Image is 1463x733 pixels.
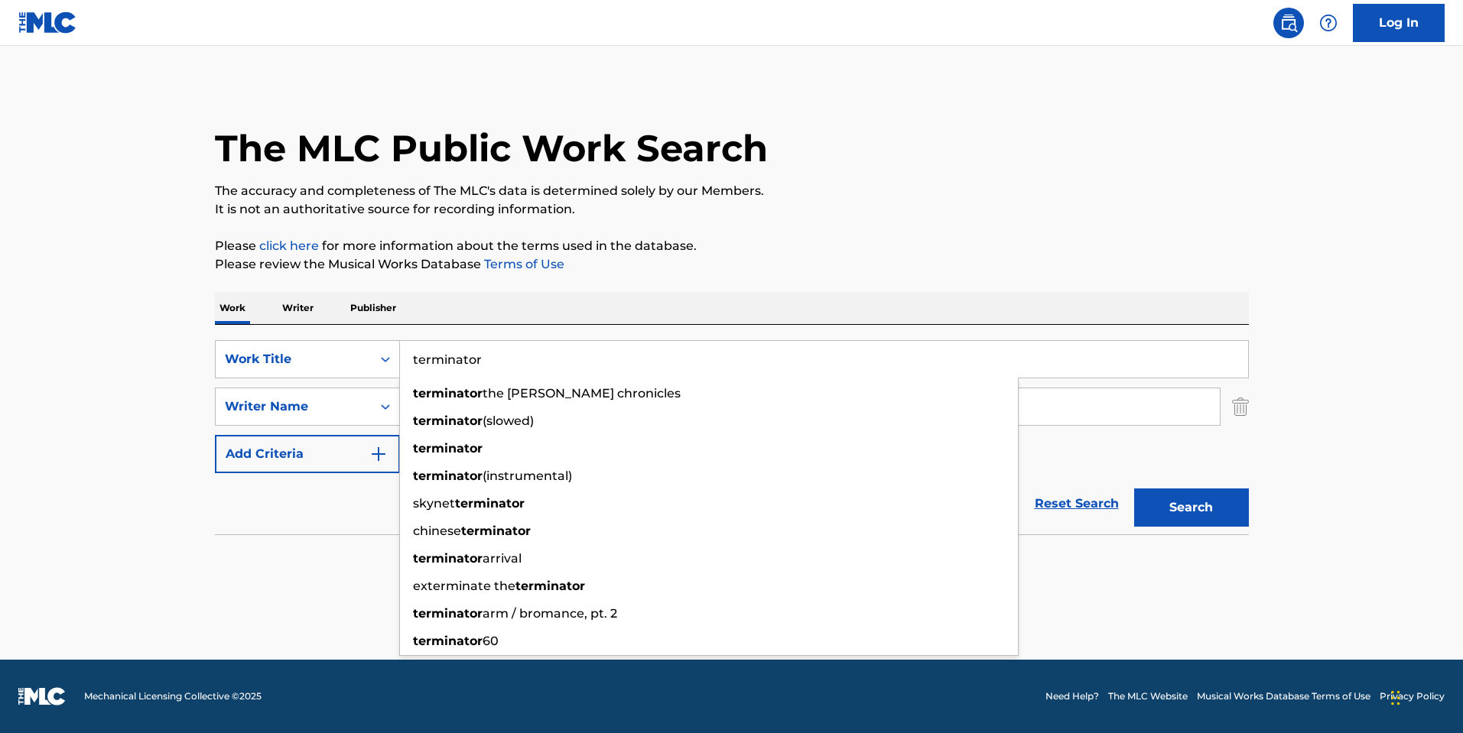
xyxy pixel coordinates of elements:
[483,469,572,483] span: (instrumental)
[413,579,515,593] span: exterminate the
[215,340,1249,534] form: Search Form
[225,350,362,368] div: Work Title
[455,496,525,511] strong: terminator
[278,292,318,324] p: Writer
[1279,14,1298,32] img: search
[1108,689,1188,703] a: The MLC Website
[515,579,585,593] strong: terminator
[483,386,681,401] span: the [PERSON_NAME] chronicles
[215,292,250,324] p: Work
[1134,488,1249,527] button: Search
[413,386,483,401] strong: terminator
[481,257,564,271] a: Terms of Use
[413,469,483,483] strong: terminator
[18,11,77,34] img: MLC Logo
[1391,675,1400,721] div: Drag
[1273,8,1304,38] a: Public Search
[215,182,1249,200] p: The accuracy and completeness of The MLC's data is determined solely by our Members.
[215,255,1249,274] p: Please review the Musical Works Database
[1353,4,1445,42] a: Log In
[413,606,483,621] strong: terminator
[413,441,483,456] strong: terminator
[259,238,319,253] a: click here
[1045,689,1099,703] a: Need Help?
[215,237,1249,255] p: Please for more information about the terms used in the database.
[413,524,461,538] span: chinese
[215,435,400,473] button: Add Criteria
[461,524,531,538] strong: terminator
[1319,14,1338,32] img: help
[225,397,362,416] div: Writer Name
[84,689,262,703] span: Mechanical Licensing Collective © 2025
[1027,487,1127,521] a: Reset Search
[1387,660,1463,733] iframe: Chat Widget
[1232,388,1249,426] img: Delete Criterion
[215,125,768,171] h1: The MLC Public Work Search
[1313,8,1344,38] div: Help
[483,551,522,566] span: arrival
[483,414,534,428] span: (slowed)
[413,634,483,648] strong: terminator
[413,551,483,566] strong: terminator
[1380,689,1445,703] a: Privacy Policy
[369,445,388,463] img: 9d2ae6d4665cec9f34b9.svg
[346,292,401,324] p: Publisher
[1197,689,1370,703] a: Musical Works Database Terms of Use
[483,634,499,648] span: 60
[483,606,617,621] span: arm / bromance, pt. 2
[413,414,483,428] strong: terminator
[18,687,66,705] img: logo
[413,496,455,511] span: skynet
[215,200,1249,219] p: It is not an authoritative source for recording information.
